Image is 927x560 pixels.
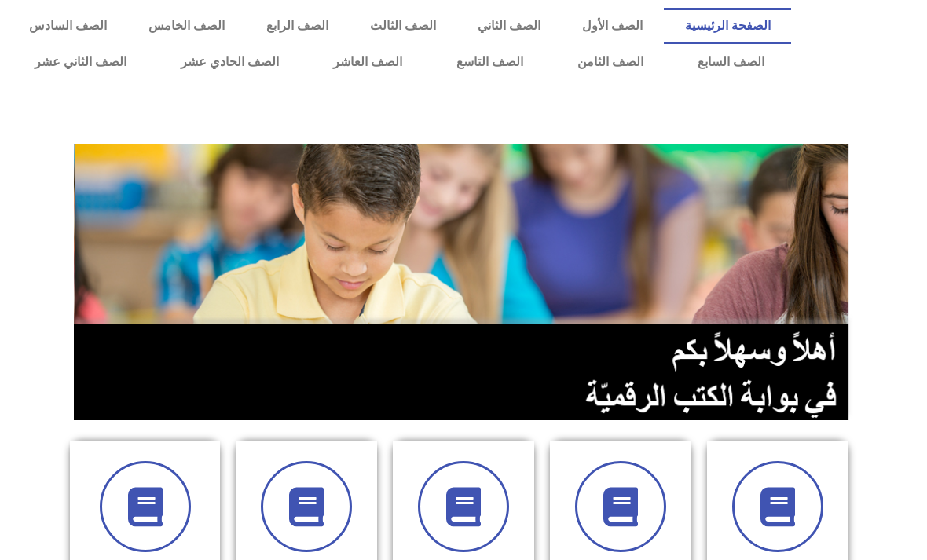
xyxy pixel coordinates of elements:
[562,8,664,44] a: الصف الأول
[8,44,154,80] a: الصف الثاني عشر
[154,44,306,80] a: الصف الحادي عشر
[245,8,349,44] a: الصف الرابع
[8,8,127,44] a: الصف السادس
[670,44,791,80] a: الصف السابع
[306,44,430,80] a: الصف العاشر
[664,8,791,44] a: الصفحة الرئيسية
[349,8,456,44] a: الصف الثالث
[457,8,562,44] a: الصف الثاني
[550,44,670,80] a: الصف الثامن
[127,8,245,44] a: الصف الخامس
[430,44,551,80] a: الصف التاسع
